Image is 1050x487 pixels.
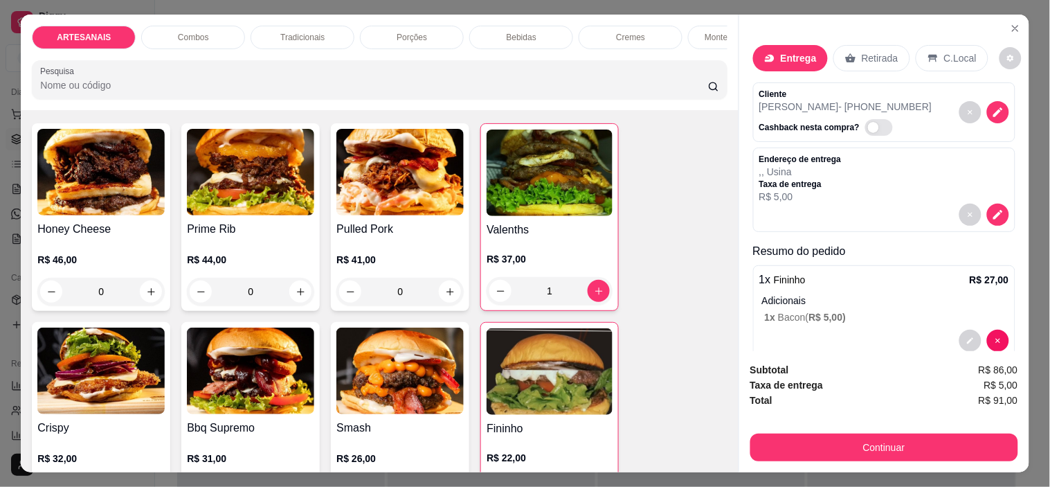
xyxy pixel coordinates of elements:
p: Cliente [759,89,932,100]
p: 1 x [759,272,806,288]
button: Continuar [750,434,1018,461]
img: product-image [487,328,613,415]
p: Bebidas [507,32,536,43]
p: R$ 31,00 [187,452,314,466]
img: product-image [187,129,314,215]
p: [PERSON_NAME] - [PHONE_NUMBER] [759,100,932,114]
h4: Honey Cheese [37,221,165,238]
h4: Smash [336,420,464,436]
p: R$ 44,00 [187,253,314,267]
p: Cashback nesta compra? [759,122,860,133]
h4: Pulled Pork [336,221,464,238]
p: R$ 46,00 [37,253,165,267]
button: Close [1004,17,1026,39]
p: R$ 5,00 [759,190,842,204]
h4: Bbq Supremo [187,420,314,436]
img: product-image [37,328,165,414]
span: Fininho [774,274,806,285]
button: decrease-product-quantity [959,101,981,123]
label: Automatic updates [865,119,898,136]
span: R$ 5,00 ) [809,312,847,323]
p: Taxa de entrega [759,179,842,190]
label: Pesquisa [40,65,79,77]
button: decrease-product-quantity [987,204,1009,226]
p: Tradicionais [280,32,325,43]
img: product-image [336,328,464,414]
p: Cremes [616,32,645,43]
h4: Crispy [37,420,165,436]
p: C.Local [944,51,977,65]
img: product-image [187,328,314,414]
p: Bacon ( [765,310,1009,324]
p: R$ 22,00 [487,451,613,465]
img: product-image [487,130,613,216]
p: Porções [397,32,427,43]
p: R$ 27,00 [970,273,1009,287]
p: Retirada [862,51,898,65]
p: Resumo do pedido [753,243,1015,260]
h4: Fininho [487,420,613,437]
p: Combos [178,32,209,43]
button: decrease-product-quantity [999,47,1022,69]
h4: Valenths [487,222,613,238]
p: R$ 26,00 [336,452,464,466]
strong: Total [750,395,772,406]
img: product-image [336,129,464,215]
button: decrease-product-quantity [959,330,981,352]
button: decrease-product-quantity [987,330,1009,352]
p: , , Usina [759,165,842,179]
button: decrease-product-quantity [959,204,981,226]
p: R$ 41,00 [336,253,464,267]
p: R$ 37,00 [487,252,613,266]
span: R$ 5,00 [984,378,1018,393]
p: Entrega [781,51,817,65]
input: Pesquisa [40,78,708,92]
strong: Taxa de entrega [750,380,824,391]
p: ARTESANAIS [57,32,111,43]
strong: Subtotal [750,364,789,375]
span: R$ 86,00 [979,362,1018,378]
img: product-image [37,129,165,215]
h4: Prime Rib [187,221,314,238]
span: 1 x [765,312,778,323]
p: R$ 32,00 [37,452,165,466]
p: Endereço de entrega [759,154,842,165]
span: R$ 91,00 [979,393,1018,408]
p: Adicionais [762,294,1009,308]
button: decrease-product-quantity [987,101,1009,123]
p: Monte o sanduíche [705,32,775,43]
